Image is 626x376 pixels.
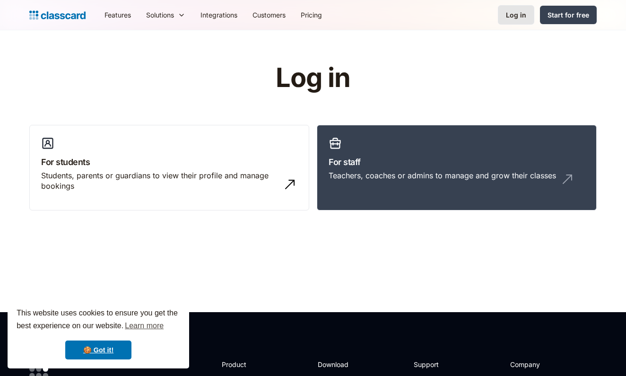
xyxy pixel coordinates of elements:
div: Start for free [548,10,589,20]
div: Solutions [146,10,174,20]
h2: Product [222,359,272,369]
h1: Log in [163,63,463,93]
h2: Download [318,359,356,369]
h3: For staff [329,156,585,168]
a: For staffTeachers, coaches or admins to manage and grow their classes [317,125,597,211]
div: cookieconsent [8,298,189,368]
div: Teachers, coaches or admins to manage and grow their classes [329,170,556,181]
span: This website uses cookies to ensure you get the best experience on our website. [17,307,180,333]
h2: Support [414,359,452,369]
a: Customers [245,4,293,26]
h2: Company [510,359,573,369]
a: Start for free [540,6,597,24]
h3: For students [41,156,297,168]
a: Log in [498,5,534,25]
div: Solutions [139,4,193,26]
a: home [29,9,86,22]
div: Log in [506,10,526,20]
div: Students, parents or guardians to view their profile and manage bookings [41,170,278,192]
a: Features [97,4,139,26]
a: Pricing [293,4,330,26]
a: dismiss cookie message [65,341,131,359]
a: Integrations [193,4,245,26]
a: learn more about cookies [123,319,165,333]
a: For studentsStudents, parents or guardians to view their profile and manage bookings [29,125,309,211]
